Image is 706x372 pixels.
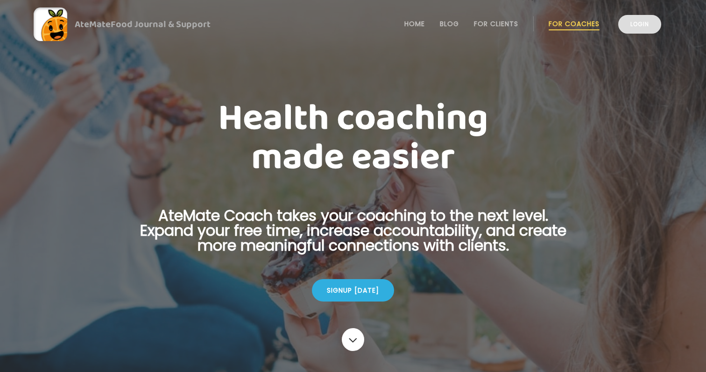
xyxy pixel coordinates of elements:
[67,17,211,32] div: AteMate
[549,20,600,28] a: For Coaches
[618,15,661,34] a: Login
[34,7,672,41] a: AteMateFood Journal & Support
[111,17,211,32] span: Food Journal & Support
[440,20,459,28] a: Blog
[404,20,425,28] a: Home
[474,20,518,28] a: For Clients
[312,279,394,302] div: Signup [DATE]
[125,99,581,177] h1: Health coaching made easier
[125,208,581,264] p: AteMate Coach takes your coaching to the next level. Expand your free time, increase accountabili...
